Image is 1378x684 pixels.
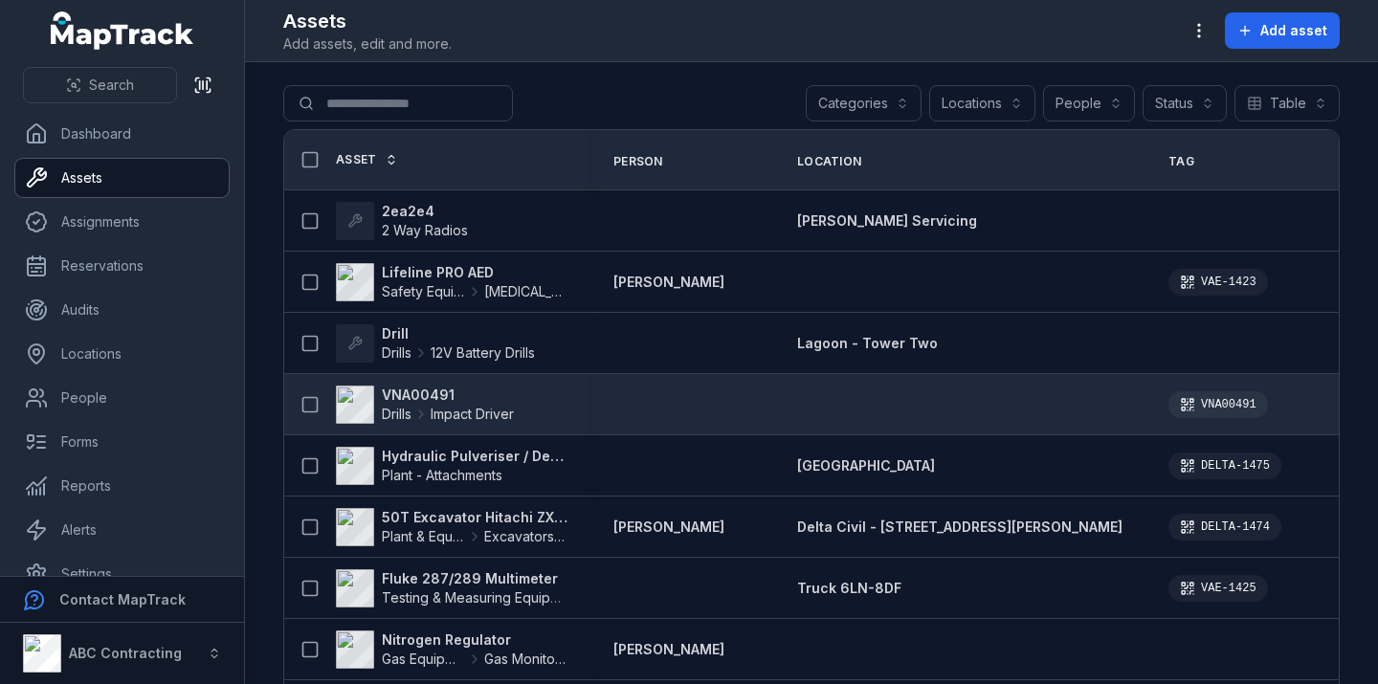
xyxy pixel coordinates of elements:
span: Asset [336,152,377,167]
span: Truck 6LN-8DF [797,580,901,596]
strong: 2ea2e4 [382,202,468,221]
span: Add asset [1260,21,1327,40]
a: [PERSON_NAME] [613,640,724,659]
a: Forms [15,423,229,461]
span: [GEOGRAPHIC_DATA] [797,457,935,474]
a: [PERSON_NAME] Servicing [797,211,977,231]
a: [GEOGRAPHIC_DATA] [797,456,935,475]
a: 50T Excavator Hitachi ZX350Plant & EquipmentExcavators & Plant [336,508,567,546]
a: [PERSON_NAME] [613,518,724,537]
span: 12V Battery Drills [431,343,535,363]
a: Reservations [15,247,229,285]
a: VNA00491DrillsImpact Driver [336,386,514,424]
span: Impact Driver [431,405,514,424]
span: Gas Equipment [382,650,465,669]
span: 2 Way Radios [382,222,468,238]
a: Locations [15,335,229,373]
div: DELTA-1475 [1168,452,1281,479]
a: Audits [15,291,229,329]
span: Gas Monitors - Methane [484,650,567,669]
strong: Drill [382,324,535,343]
span: Person [613,154,663,169]
strong: Fluke 287/289 Multimeter [382,569,567,588]
a: Hydraulic Pulveriser / Demolition ShearPlant - Attachments [336,447,567,485]
strong: Contact MapTrack [59,591,186,607]
button: Table [1234,85,1340,121]
span: Safety Equipment [382,282,465,301]
div: VAE-1423 [1168,269,1268,296]
span: Lagoon - Tower Two [797,335,938,351]
button: Status [1143,85,1227,121]
div: VNA00491 [1168,391,1268,418]
button: People [1043,85,1135,121]
a: [PERSON_NAME] [613,273,724,292]
a: Dashboard [15,115,229,153]
span: Location [797,154,861,169]
strong: Hydraulic Pulveriser / Demolition Shear [382,447,567,466]
a: Lifeline PRO AEDSafety Equipment[MEDICAL_DATA] [336,263,567,301]
a: Delta Civil - [STREET_ADDRESS][PERSON_NAME] [797,518,1122,537]
span: Tag [1168,154,1194,169]
a: 2ea2e42 Way Radios [336,202,468,240]
span: Plant - Attachments [382,467,502,483]
span: [PERSON_NAME] Servicing [797,212,977,229]
a: Assignments [15,203,229,241]
span: [MEDICAL_DATA] [484,282,567,301]
span: Add assets, edit and more. [283,34,452,54]
a: Assets [15,159,229,197]
h2: Assets [283,8,452,34]
strong: Nitrogen Regulator [382,630,567,650]
a: Lagoon - Tower Two [797,334,938,353]
span: Excavators & Plant [484,527,567,546]
a: Asset [336,152,398,167]
div: DELTA-1474 [1168,514,1281,541]
a: Settings [15,555,229,593]
a: Reports [15,467,229,505]
span: Drills [382,405,411,424]
a: Truck 6LN-8DF [797,579,901,598]
span: Delta Civil - [STREET_ADDRESS][PERSON_NAME] [797,519,1122,535]
span: Search [89,76,134,95]
button: Categories [806,85,922,121]
button: Search [23,67,177,103]
strong: VNA00491 [382,386,514,405]
strong: 50T Excavator Hitachi ZX350 [382,508,567,527]
a: Nitrogen RegulatorGas EquipmentGas Monitors - Methane [336,630,567,669]
a: DrillDrills12V Battery Drills [336,324,535,363]
a: People [15,379,229,417]
strong: Lifeline PRO AED [382,263,567,282]
span: Plant & Equipment [382,527,465,546]
button: Locations [929,85,1035,121]
a: MapTrack [51,11,194,50]
div: VAE-1425 [1168,575,1268,602]
span: Drills [382,343,411,363]
a: Alerts [15,511,229,549]
strong: ABC Contracting [69,645,182,661]
button: Add asset [1225,12,1340,49]
span: Testing & Measuring Equipment [382,589,581,606]
a: Fluke 287/289 MultimeterTesting & Measuring Equipment [336,569,567,607]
